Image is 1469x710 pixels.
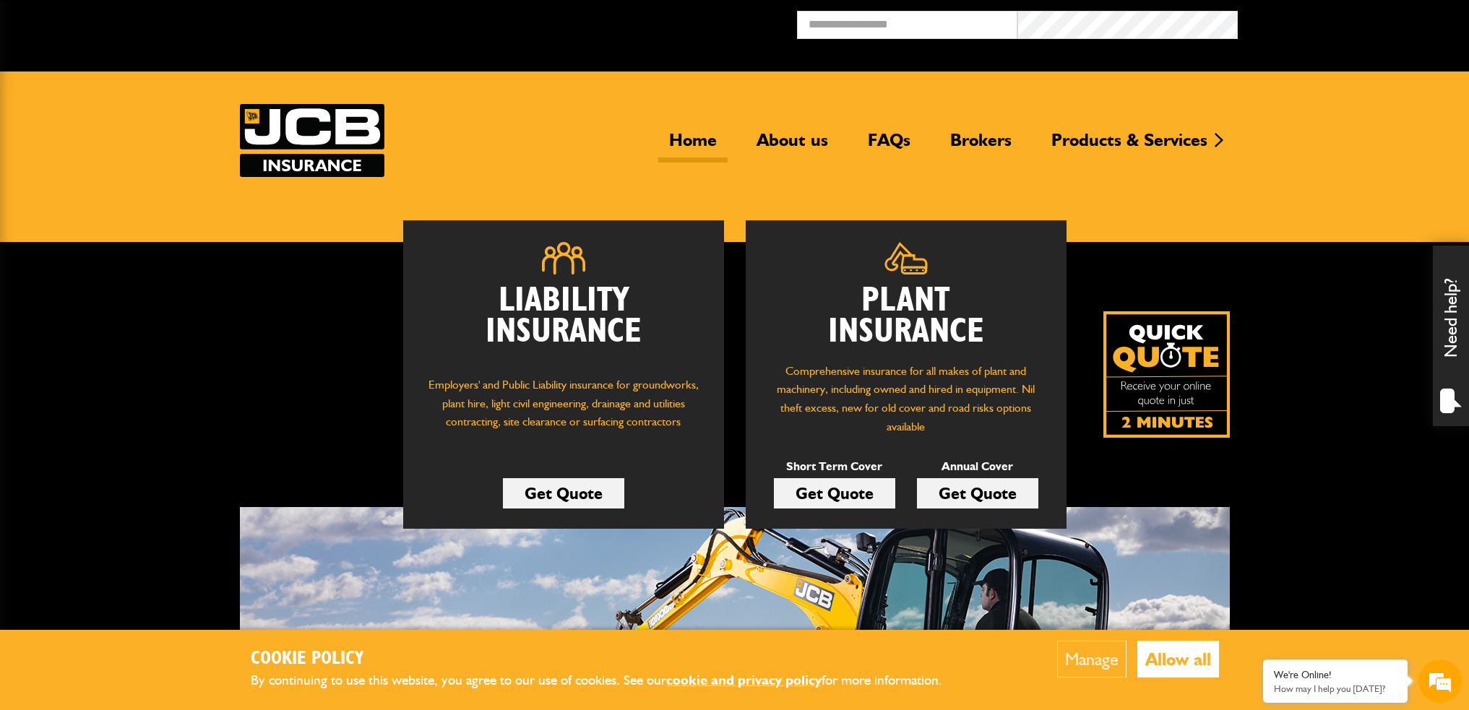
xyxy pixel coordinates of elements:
a: Get Quote [917,478,1038,508]
button: Broker Login [1238,11,1458,33]
a: JCB Insurance Services [240,104,384,177]
h2: Liability Insurance [425,285,702,362]
div: We're Online! [1274,669,1397,681]
a: FAQs [857,129,921,163]
p: Annual Cover [917,457,1038,476]
p: By continuing to use this website, you agree to our use of cookies. See our for more information. [251,670,966,692]
a: Brokers [939,129,1022,163]
h2: Cookie Policy [251,648,966,670]
h2: Plant Insurance [767,285,1045,347]
img: JCB Insurance Services logo [240,104,384,177]
p: How may I help you today? [1274,683,1397,694]
a: Get your insurance quote isn just 2-minutes [1103,311,1230,438]
a: Get Quote [503,478,624,508]
p: Comprehensive insurance for all makes of plant and machinery, including owned and hired in equipm... [767,362,1045,436]
a: Products & Services [1041,129,1218,163]
img: Quick Quote [1103,311,1230,438]
p: Employers' and Public Liability insurance for groundworks, plant hire, light civil engineering, d... [425,376,702,445]
button: Manage [1057,641,1126,677]
div: Need help? [1433,246,1469,426]
a: cookie and privacy policy [666,672,822,688]
a: About us [746,129,839,163]
button: Allow all [1137,641,1219,677]
a: Home [658,129,728,163]
p: Short Term Cover [774,457,895,476]
a: Get Quote [774,478,895,508]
